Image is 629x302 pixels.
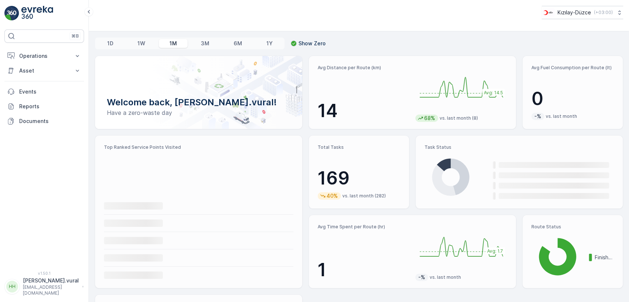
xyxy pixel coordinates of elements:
[318,65,409,71] p: Avg Distance per Route (km)
[594,10,613,15] p: ( +03:00 )
[107,96,290,108] p: Welcome back, [PERSON_NAME].vural!
[4,84,84,99] a: Events
[4,6,19,21] img: logo
[531,65,614,71] p: Avg Fuel Consumption per Route (lt)
[104,144,293,150] p: Top Ranked Service Points Visited
[19,88,81,95] p: Events
[531,224,614,230] p: Route Status
[318,259,409,281] p: 1
[23,284,79,296] p: [EMAIL_ADDRESS][DOMAIN_NAME]
[4,99,84,114] a: Reports
[19,67,69,74] p: Asset
[4,63,84,78] button: Asset
[424,144,614,150] p: Task Status
[4,49,84,63] button: Operations
[534,113,542,120] p: -%
[4,114,84,129] a: Documents
[21,6,53,21] img: logo_light-DOdMpM7g.png
[137,40,145,47] p: 1W
[298,40,326,47] p: Show Zero
[6,281,18,292] div: HH
[107,108,290,117] p: Have a zero-waste day
[19,103,81,110] p: Reports
[19,52,69,60] p: Operations
[417,274,426,281] p: -%
[531,88,614,110] p: 0
[326,192,339,200] p: 40%
[23,277,79,284] p: [PERSON_NAME].vural
[318,167,400,189] p: 169
[542,6,623,19] button: Kızılay-Düzce(+03:00)
[430,274,461,280] p: vs. last month
[19,117,81,125] p: Documents
[107,40,113,47] p: 1D
[234,40,242,47] p: 6M
[595,254,614,261] p: Finished
[71,33,79,39] p: ⌘B
[342,193,386,199] p: vs. last month (282)
[318,224,409,230] p: Avg Time Spent per Route (hr)
[423,115,436,122] p: 68%
[440,115,478,121] p: vs. last month (8)
[170,40,177,47] p: 1M
[266,40,272,47] p: 1Y
[318,100,409,122] p: 14
[546,113,577,119] p: vs. last month
[4,271,84,275] span: v 1.50.1
[318,144,400,150] p: Total Tasks
[542,8,555,17] img: download_svj7U3e.png
[201,40,209,47] p: 3M
[558,9,591,16] p: Kızılay-Düzce
[4,277,84,296] button: HH[PERSON_NAME].vural[EMAIL_ADDRESS][DOMAIN_NAME]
